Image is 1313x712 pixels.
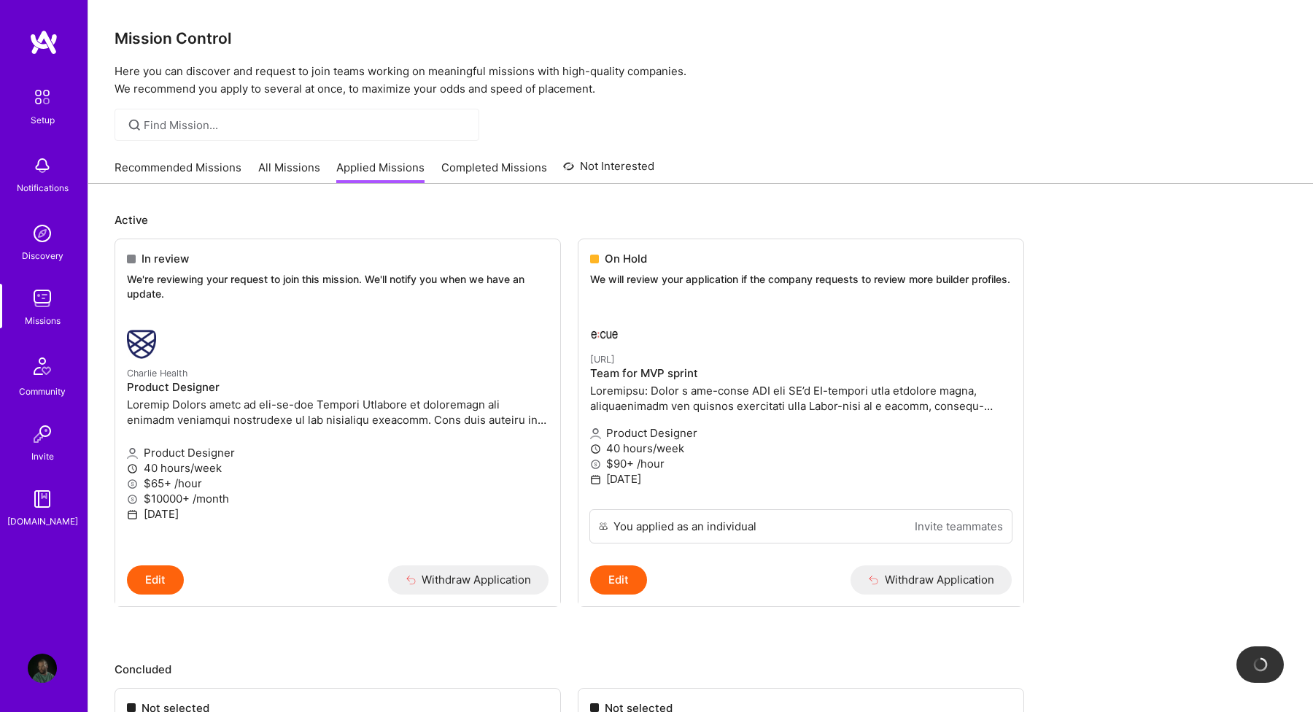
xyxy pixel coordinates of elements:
p: We're reviewing your request to join this mission. We'll notify you when we have an update. [127,272,549,301]
a: User Avatar [24,654,61,683]
p: $65+ /hour [127,476,549,491]
a: Applied Missions [336,160,425,184]
i: icon SearchGrey [126,117,143,133]
p: 40 hours/week [590,441,1012,456]
img: loading [1253,657,1268,672]
img: teamwork [28,284,57,313]
img: setup [27,82,58,112]
p: We will review your application if the company requests to review more builder profiles. [590,272,1012,287]
i: icon Calendar [127,509,138,520]
a: Not Interested [563,158,654,184]
div: Discovery [22,248,63,263]
div: Setup [31,112,55,128]
img: discovery [28,219,57,248]
p: Here you can discover and request to join teams working on meaningful missions with high-quality ... [115,63,1287,98]
h4: Team for MVP sprint [590,367,1012,380]
button: Withdraw Application [851,565,1012,595]
a: Invite teammates [915,519,1003,534]
p: [DATE] [127,506,549,522]
i: icon MoneyGray [127,494,138,505]
a: Recommended Missions [115,160,241,184]
a: Ecue.ai company logo[URL]Team for MVP sprintLoremipsu: Dolor s ame-conse ADI eli SE’d EI-tempori ... [578,304,1023,509]
img: logo [29,29,58,55]
small: [URL] [590,354,615,365]
div: Notifications [17,180,69,196]
img: Community [25,349,60,384]
h4: Product Designer [127,381,549,394]
a: All Missions [258,160,320,184]
p: 40 hours/week [127,460,549,476]
div: You applied as an individual [613,519,756,534]
div: Missions [25,313,61,328]
img: Charlie Health company logo [127,330,156,359]
button: Edit [127,565,184,595]
div: Invite [31,449,54,464]
img: bell [28,151,57,180]
p: Product Designer [590,425,1012,441]
i: icon Calendar [590,474,601,485]
p: Product Designer [127,445,549,460]
img: guide book [28,484,57,514]
p: Loremip Dolors ametc ad eli-se-doe Tempori Utlabore et doloremagn ali enimadm veniamqui nostrudex... [127,397,549,427]
p: $10000+ /month [127,491,549,506]
p: $90+ /hour [590,456,1012,471]
i: icon Applicant [590,428,601,439]
a: Completed Missions [441,160,547,184]
i: icon MoneyGray [590,459,601,470]
i: icon Clock [590,444,601,454]
p: Active [115,212,1287,228]
i: icon MoneyGray [127,479,138,489]
img: Invite [28,419,57,449]
div: Community [19,384,66,399]
button: Edit [590,565,647,595]
small: Charlie Health [127,368,187,379]
p: Concluded [115,662,1287,677]
input: Find Mission... [144,117,468,133]
div: [DOMAIN_NAME] [7,514,78,529]
p: [DATE] [590,471,1012,487]
img: User Avatar [28,654,57,683]
p: Loremipsu: Dolor s ame-conse ADI eli SE’d EI-tempori utla etdolore magna, aliquaenimadm ven quisn... [590,383,1012,414]
i: icon Clock [127,463,138,474]
i: icon Applicant [127,448,138,459]
a: Charlie Health company logoCharlie HealthProduct DesignerLoremip Dolors ametc ad eli-se-doe Tempo... [115,318,560,565]
span: In review [142,251,189,266]
img: Ecue.ai company logo [590,316,619,345]
span: On Hold [605,251,647,266]
button: Withdraw Application [388,565,549,595]
h3: Mission Control [115,29,1287,47]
